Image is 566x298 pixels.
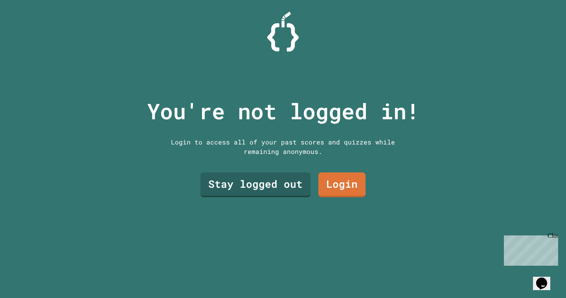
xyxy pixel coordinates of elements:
a: Stay logged out [200,172,311,197]
div: Login to access all of your past scores and quizzes while remaining anonymous. [165,137,401,156]
p: You're not logged in! [147,95,419,128]
iframe: chat widget [533,267,558,290]
iframe: chat widget [501,232,558,266]
div: Chat with us now!Close [3,3,54,50]
a: Login [318,172,366,197]
img: Logo.svg [267,12,299,52]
